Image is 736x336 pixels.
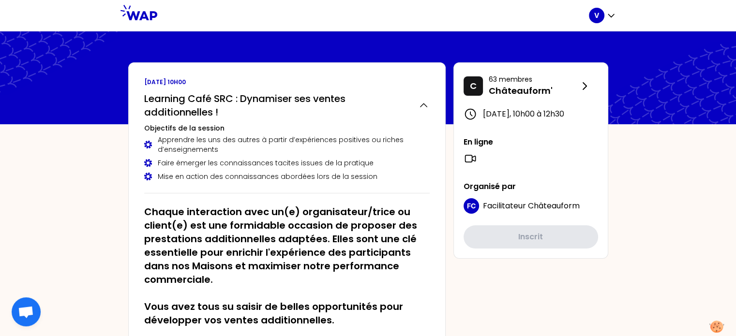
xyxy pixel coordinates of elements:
[144,158,430,168] div: Faire émerger les connaissances tacites issues de la pratique
[144,135,430,154] div: Apprendre les uns des autres à partir d’expériences positives ou riches d’enseignements
[144,78,430,86] p: [DATE] 10h00
[12,297,41,326] div: Ouvrir le chat
[483,200,580,211] span: Facilitateur Châteauform
[144,92,430,119] button: Learning Café SRC : Dynamiser ses ventes additionnelles !
[144,172,430,181] div: Mise en action des connaissances abordées lors de la session
[470,79,477,93] p: C
[594,11,599,20] p: V
[467,201,476,211] p: FC
[464,107,598,121] div: [DATE] , 10h00 à 12h30
[464,181,598,192] p: Organisé par
[589,8,616,23] button: V
[489,84,579,98] p: Châteauform'
[144,92,411,119] h2: Learning Café SRC : Dynamiser ses ventes additionnelles !
[464,136,598,148] p: En ligne
[464,225,598,248] button: Inscrit
[489,74,579,84] p: 63 membres
[144,123,430,133] h3: Objectifs de la session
